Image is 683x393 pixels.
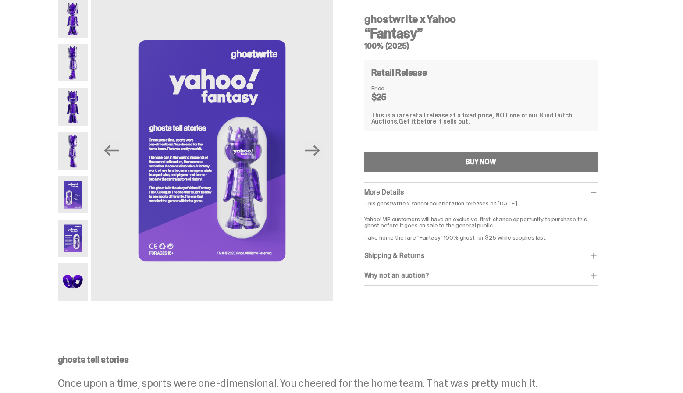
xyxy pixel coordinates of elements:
[58,220,88,257] img: Yahoo-HG---6.png
[58,263,88,301] img: Yahoo-HG---7.png
[364,271,598,280] div: Why not an auction?
[58,355,619,364] p: ghosts tell stories
[398,117,470,125] span: Get it before it sells out.
[364,26,598,40] h3: “Fantasy”
[371,85,415,91] dt: Price
[364,14,598,25] h4: ghostwrite x Yahoo
[371,68,427,77] h4: Retail Release
[364,210,598,241] p: Yahoo! VIP customers will have an exclusive, first-chance opportunity to purchase this ghost befo...
[58,176,88,213] img: Yahoo-HG---5.png
[58,132,88,170] img: Yahoo-HG---4.png
[303,141,322,160] button: Next
[58,44,88,81] img: Yahoo-HG---2.png
[371,112,591,124] div: This is a rare retail release at a fixed price, NOT one of our Blind Dutch Auctions.
[466,159,496,166] div: BUY NOW
[102,141,121,160] button: Previous
[364,42,598,50] h5: 100% (2025)
[364,188,404,197] span: More Details
[364,200,598,206] p: This ghostwrite x Yahoo! collaboration releases on [DATE].
[371,93,415,102] dd: $25
[364,152,598,172] button: BUY NOW
[58,88,88,125] img: Yahoo-HG---3.png
[364,251,598,260] div: Shipping & Returns
[58,378,619,389] p: Once upon a time, sports were one-dimensional. You cheered for the home team. That was pretty muc...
